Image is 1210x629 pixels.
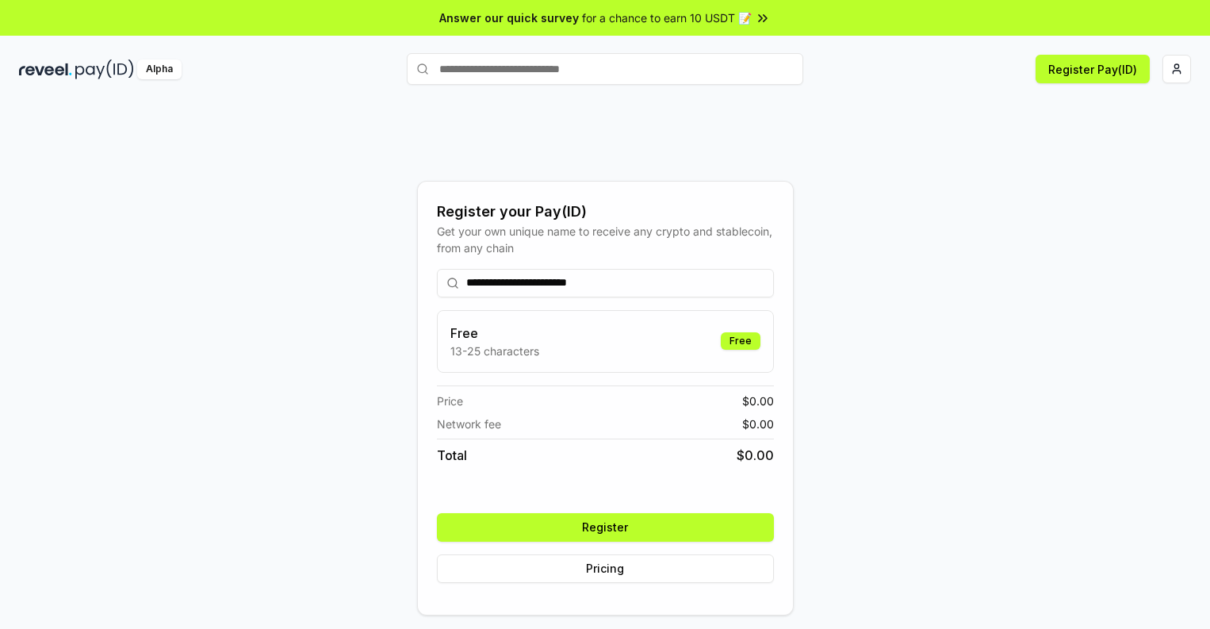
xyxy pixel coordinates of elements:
[75,59,134,79] img: pay_id
[450,343,539,359] p: 13-25 characters
[437,223,774,256] div: Get your own unique name to receive any crypto and stablecoin, from any chain
[742,416,774,432] span: $ 0.00
[450,324,539,343] h3: Free
[19,59,72,79] img: reveel_dark
[437,201,774,223] div: Register your Pay(ID)
[437,513,774,542] button: Register
[1036,55,1150,83] button: Register Pay(ID)
[742,393,774,409] span: $ 0.00
[439,10,579,26] span: Answer our quick survey
[437,554,774,583] button: Pricing
[437,446,467,465] span: Total
[582,10,752,26] span: for a chance to earn 10 USDT 📝
[437,416,501,432] span: Network fee
[737,446,774,465] span: $ 0.00
[437,393,463,409] span: Price
[137,59,182,79] div: Alpha
[721,332,760,350] div: Free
